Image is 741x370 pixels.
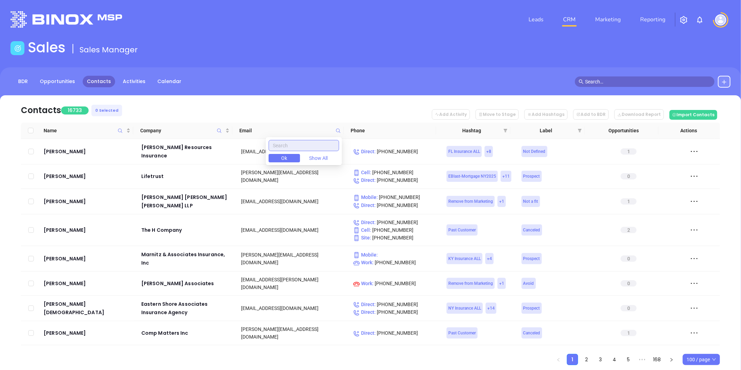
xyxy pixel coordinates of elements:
[567,354,578,365] a: 1
[353,235,371,240] span: Site :
[523,329,540,337] span: Canceled
[669,358,674,362] span: right
[523,172,540,180] span: Prospect
[487,304,495,312] span: + 14
[526,13,546,27] a: Leads
[523,304,540,312] span: Prospect
[448,304,481,312] span: NY Insurance ALL
[621,330,637,336] span: 1
[282,154,287,162] span: Ok
[592,13,623,27] a: Marketing
[553,354,564,365] button: left
[353,330,376,336] span: Direct :
[499,198,504,205] span: + 1
[353,259,437,266] p: [PHONE_NUMBER]
[448,280,493,287] span: Remove from Marketing
[44,127,125,134] span: Name
[44,279,132,288] div: [PERSON_NAME]
[241,169,343,184] div: [PERSON_NAME][EMAIL_ADDRESS][DOMAIN_NAME]
[595,354,606,365] a: 3
[576,125,583,136] span: filter
[579,79,584,84] span: search
[621,256,637,262] span: 0
[141,172,231,180] a: Lifetrust
[36,76,79,87] a: Opportunities
[443,127,501,134] span: Hashtag
[44,197,132,206] a: [PERSON_NAME]
[666,354,677,365] button: right
[353,177,376,183] span: Direct :
[44,147,132,156] div: [PERSON_NAME]
[448,329,476,337] span: Past Customer
[553,354,564,365] li: Previous Page
[353,220,376,225] span: Direct :
[621,305,637,311] span: 0
[269,140,339,151] input: Search
[560,13,578,27] a: CRM
[353,194,378,200] span: Mobile :
[140,127,224,134] span: Company
[241,251,343,266] div: [PERSON_NAME][EMAIL_ADDRESS][DOMAIN_NAME]
[44,329,132,337] a: [PERSON_NAME]
[556,358,561,362] span: left
[353,219,437,226] p: [PHONE_NUMBER]
[303,154,334,162] button: Show All
[353,170,371,175] span: Cell :
[141,193,231,210] div: [PERSON_NAME] [PERSON_NAME] [PERSON_NAME] LLP
[503,128,508,133] span: filter
[241,325,343,341] div: [PERSON_NAME][EMAIL_ADDRESS][DOMAIN_NAME]
[80,44,138,55] span: Sales Manager
[623,354,634,365] li: 5
[651,354,663,365] a: 168
[61,106,89,114] span: 16733
[353,280,437,287] p: [PHONE_NUMBER]
[353,148,437,155] p: [PHONE_NUMBER]
[10,11,122,28] img: logo
[133,123,232,139] th: Company
[523,226,540,234] span: Canceled
[28,39,66,56] h1: Sales
[353,234,437,242] p: [PHONE_NUMBER]
[141,279,231,288] a: [PERSON_NAME] Associates
[141,329,231,337] a: Comp Matters Inc
[153,76,186,87] a: Calendar
[353,169,437,176] p: [PHONE_NUMBER]
[44,172,132,180] a: [PERSON_NAME]
[448,172,496,180] span: EBlast-Mortgage NY2025
[353,226,437,234] p: [PHONE_NUMBER]
[141,300,231,317] a: Eastern Shore Associates Insurance Agency
[353,149,376,154] span: Direct :
[680,16,688,24] img: iconSetting
[41,123,134,139] th: Name
[119,76,150,87] a: Activities
[499,280,504,287] span: + 1
[487,255,492,262] span: + 4
[353,309,376,315] span: Direct :
[141,143,231,160] a: [PERSON_NAME] Resources Insurance
[621,148,637,155] span: 1
[578,128,582,133] span: filter
[21,104,61,117] div: Contacts
[239,127,333,134] span: Email
[353,193,437,201] p: [PHONE_NUMBER]
[44,300,132,317] div: [PERSON_NAME][DEMOGRAPHIC_DATA]
[621,227,637,233] span: 2
[502,125,509,136] span: filter
[687,354,716,365] span: 100 / page
[669,110,717,120] button: Import Contacts
[141,226,231,234] a: The H Company
[353,227,371,233] span: Cell :
[353,201,437,209] p: [PHONE_NUMBER]
[609,354,620,365] li: 4
[581,354,592,365] a: 2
